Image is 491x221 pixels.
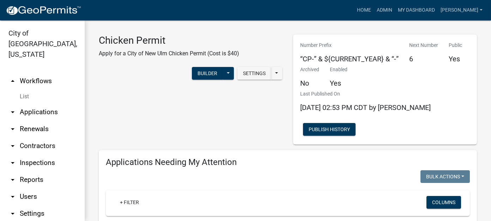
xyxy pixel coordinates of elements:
[114,196,145,209] a: + Filter
[106,157,470,167] h4: Applications Needing My Attention
[449,42,462,49] p: Public
[8,209,17,218] i: arrow_drop_down
[300,103,431,112] span: [DATE] 02:53 PM CDT by [PERSON_NAME]
[300,90,431,98] p: Last Published On
[300,79,319,87] h5: No
[300,55,399,63] h5: “CP-” & ${CURRENT_YEAR} & “-”
[237,67,271,80] button: Settings
[8,125,17,133] i: arrow_drop_down
[8,108,17,116] i: arrow_drop_down
[99,35,239,47] h3: Chicken Permit
[300,42,399,49] p: Number Prefix
[420,170,470,183] button: Bulk Actions
[8,159,17,167] i: arrow_drop_down
[99,49,239,58] p: Apply for a City of New Ulm Chicken Permit (Cost is $40)
[354,4,374,17] a: Home
[449,55,462,63] h5: Yes
[192,67,223,80] button: Builder
[409,55,438,63] h5: 6
[426,196,461,209] button: Columns
[374,4,395,17] a: Admin
[330,79,347,87] h5: Yes
[8,142,17,150] i: arrow_drop_down
[409,42,438,49] p: Next Number
[8,176,17,184] i: arrow_drop_down
[330,66,347,73] p: Enabled
[438,4,485,17] a: [PERSON_NAME]
[303,127,356,133] wm-modal-confirm: Workflow Publish History
[395,4,438,17] a: My Dashboard
[300,66,319,73] p: Archived
[8,77,17,85] i: arrow_drop_up
[303,123,356,136] button: Publish History
[8,192,17,201] i: arrow_drop_down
